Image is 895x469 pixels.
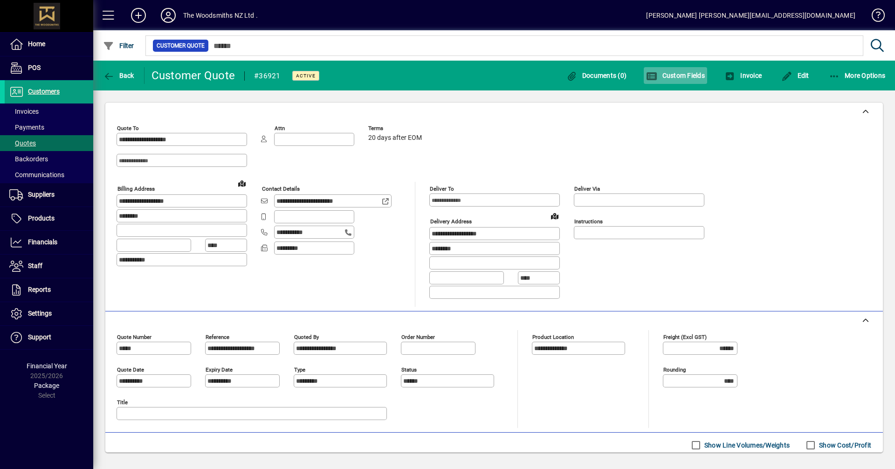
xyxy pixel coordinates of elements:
[117,333,151,340] mat-label: Quote number
[101,37,137,54] button: Filter
[28,286,51,293] span: Reports
[5,33,93,56] a: Home
[28,333,51,341] span: Support
[574,186,600,192] mat-label: Deliver via
[724,72,762,79] span: Invoice
[5,207,93,230] a: Products
[28,262,42,269] span: Staff
[646,8,855,23] div: [PERSON_NAME] [PERSON_NAME][EMAIL_ADDRESS][DOMAIN_NAME]
[9,108,39,115] span: Invoices
[865,2,883,32] a: Knowledge Base
[234,176,249,191] a: View on map
[646,72,705,79] span: Custom Fields
[829,72,886,79] span: More Options
[5,103,93,119] a: Invoices
[9,139,36,147] span: Quotes
[28,214,55,222] span: Products
[275,125,285,131] mat-label: Attn
[296,73,316,79] span: Active
[5,135,93,151] a: Quotes
[702,441,790,450] label: Show Line Volumes/Weights
[566,72,626,79] span: Documents (0)
[5,151,93,167] a: Backorders
[368,125,424,131] span: Terms
[826,67,888,84] button: More Options
[117,366,144,372] mat-label: Quote date
[9,171,64,179] span: Communications
[206,333,229,340] mat-label: Reference
[101,67,137,84] button: Back
[5,302,93,325] a: Settings
[151,68,235,83] div: Customer Quote
[5,278,93,302] a: Reports
[644,67,707,84] button: Custom Fields
[153,7,183,24] button: Profile
[294,366,305,372] mat-label: Type
[5,255,93,278] a: Staff
[368,134,422,142] span: 20 days after EOM
[28,64,41,71] span: POS
[401,366,417,372] mat-label: Status
[124,7,153,24] button: Add
[9,155,48,163] span: Backorders
[28,88,60,95] span: Customers
[117,125,139,131] mat-label: Quote To
[5,56,93,80] a: POS
[294,333,319,340] mat-label: Quoted by
[157,41,205,50] span: Customer Quote
[5,326,93,349] a: Support
[117,399,128,405] mat-label: Title
[781,72,809,79] span: Edit
[27,362,67,370] span: Financial Year
[9,124,44,131] span: Payments
[663,366,686,372] mat-label: Rounding
[430,186,454,192] mat-label: Deliver To
[574,218,603,225] mat-label: Instructions
[93,67,145,84] app-page-header-button: Back
[779,67,812,84] button: Edit
[722,67,764,84] button: Invoice
[547,208,562,223] a: View on map
[28,191,55,198] span: Suppliers
[28,40,45,48] span: Home
[5,167,93,183] a: Communications
[28,310,52,317] span: Settings
[254,69,281,83] div: #36921
[817,441,871,450] label: Show Cost/Profit
[401,333,435,340] mat-label: Order number
[663,333,707,340] mat-label: Freight (excl GST)
[206,366,233,372] mat-label: Expiry date
[564,67,629,84] button: Documents (0)
[183,8,258,23] div: The Woodsmiths NZ Ltd .
[5,119,93,135] a: Payments
[532,333,574,340] mat-label: Product location
[5,183,93,207] a: Suppliers
[103,72,134,79] span: Back
[28,238,57,246] span: Financials
[5,231,93,254] a: Financials
[103,42,134,49] span: Filter
[34,382,59,389] span: Package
